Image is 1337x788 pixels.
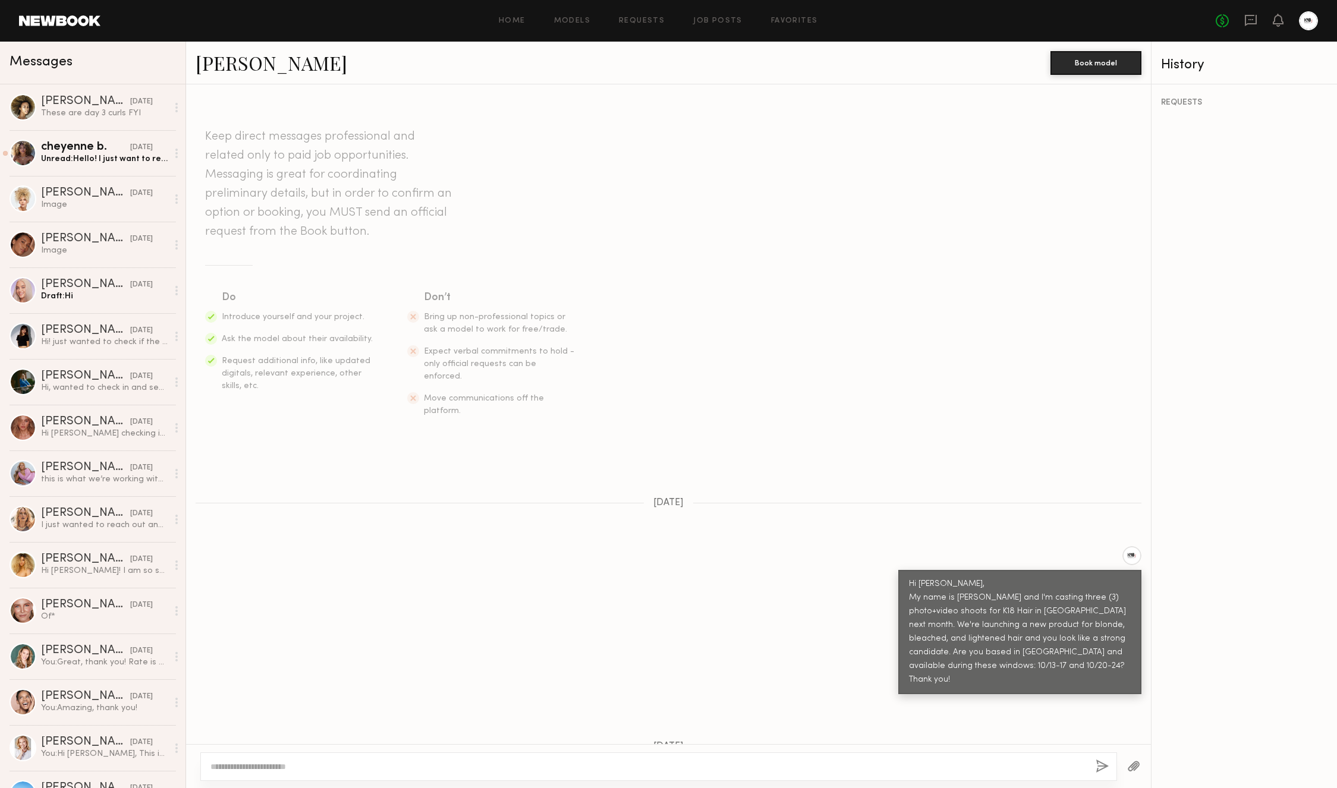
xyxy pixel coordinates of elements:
[10,55,73,69] span: Messages
[130,325,153,336] div: [DATE]
[130,142,153,153] div: [DATE]
[130,234,153,245] div: [DATE]
[41,416,130,428] div: [PERSON_NAME]
[424,395,544,415] span: Move communications off the platform.
[41,233,130,245] div: [PERSON_NAME]
[222,313,364,321] span: Introduce yourself and your project.
[130,554,153,565] div: [DATE]
[222,289,374,306] div: Do
[693,17,743,25] a: Job Posts
[41,108,168,119] div: These are day 3 curls FYI
[41,279,130,291] div: [PERSON_NAME]
[130,737,153,748] div: [DATE]
[41,462,130,474] div: [PERSON_NAME]
[41,691,130,702] div: [PERSON_NAME]
[205,127,455,241] header: Keep direct messages professional and related only to paid job opportunities. Messaging is great ...
[41,519,168,531] div: I just wanted to reach out and let you know that I actually received the this job offer also thro...
[619,17,665,25] a: Requests
[653,498,684,508] span: [DATE]
[41,736,130,748] div: [PERSON_NAME]
[222,357,370,390] span: Request additional info, like updated digitals, relevant experience, other skills, etc.
[41,291,168,302] div: Draft: Hi
[1050,57,1141,67] a: Book model
[41,748,168,759] div: You: Hi [PERSON_NAME], This is JC from K18 Hair. We came across your profile and wanted to reach ...
[41,245,168,256] div: Image
[653,742,684,752] span: [DATE]
[130,645,153,657] div: [DATE]
[41,370,130,382] div: [PERSON_NAME]
[130,462,153,474] div: [DATE]
[1050,51,1141,75] button: Book model
[771,17,818,25] a: Favorites
[41,474,168,485] div: this is what we’re working with! it’s appearing a bit darker but this is the just of my current c...
[909,578,1131,687] div: Hi [PERSON_NAME], My name is [PERSON_NAME] and I'm casting three (3) photo+video shoots for K18 H...
[1161,99,1327,107] div: REQUESTS
[424,289,576,306] div: Don’t
[41,324,130,336] div: [PERSON_NAME]
[424,313,567,333] span: Bring up non-professional topics or ask a model to work for free/trade.
[196,50,347,75] a: [PERSON_NAME]
[41,565,168,576] div: Hi [PERSON_NAME]! I am so sorry for not following up after I said I would, that’s entirely my fau...
[41,96,130,108] div: [PERSON_NAME]
[41,702,168,714] div: You: Amazing, thank you!
[41,645,130,657] div: [PERSON_NAME]
[222,335,373,343] span: Ask the model about their availability.
[130,279,153,291] div: [DATE]
[130,417,153,428] div: [DATE]
[41,153,168,165] div: Unread: Hello! I just want to reach out to see if there is any update for this job?
[41,599,130,611] div: [PERSON_NAME]
[499,17,526,25] a: Home
[130,96,153,108] div: [DATE]
[41,382,168,393] div: Hi, wanted to check in and see if you’re still interested in working with me on the upcoming job
[41,428,168,439] div: Hi [PERSON_NAME] checking in regarding the job lmk if you have any news for me as I keep getting ...
[41,199,168,210] div: Image
[130,691,153,702] div: [DATE]
[130,508,153,519] div: [DATE]
[41,508,130,519] div: [PERSON_NAME]
[41,141,130,153] div: cheyenne b.
[130,371,153,382] div: [DATE]
[424,348,574,380] span: Expect verbal commitments to hold - only official requests can be enforced.
[554,17,590,25] a: Models
[130,188,153,199] div: [DATE]
[41,553,130,565] div: [PERSON_NAME]
[41,336,168,348] div: Hi! just wanted to check if the team has decided on final selects. I’m being asked about my sched...
[41,657,168,668] div: You: Great, thank you! Rate is TBD but at a minimum we would meet the rate listed on your Newbook...
[130,600,153,611] div: [DATE]
[1161,58,1327,72] div: History
[41,187,130,199] div: [PERSON_NAME]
